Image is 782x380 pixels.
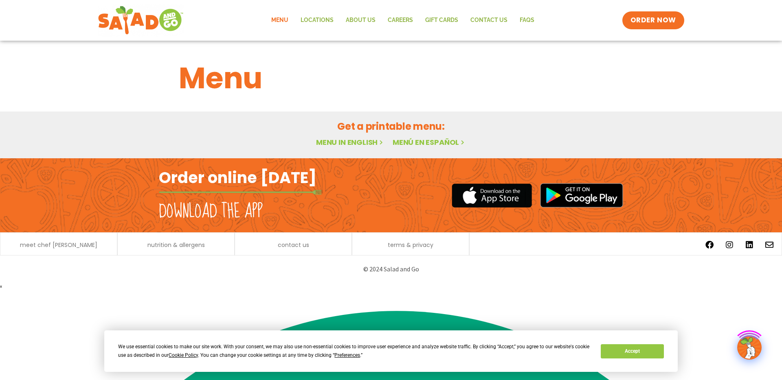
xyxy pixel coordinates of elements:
nav: Menu [265,11,540,30]
a: nutrition & allergens [147,242,205,248]
h2: Download the app [159,200,263,223]
span: Preferences [334,352,360,358]
a: terms & privacy [388,242,433,248]
p: © 2024 Salad and Go [163,264,619,275]
span: ORDER NOW [630,15,676,25]
img: fork [159,190,322,194]
h2: Order online [DATE] [159,168,316,188]
span: Cookie Policy [169,352,198,358]
div: Cookie Consent Prompt [104,330,678,372]
a: ORDER NOW [622,11,684,29]
h2: Get a printable menu: [179,119,603,133]
a: Contact Us [464,11,514,30]
a: Locations [294,11,340,30]
a: Careers [382,11,419,30]
a: GIFT CARDS [419,11,464,30]
img: appstore [452,182,532,209]
a: Menú en español [393,137,466,147]
a: Menu in English [316,137,384,147]
h1: Menu [179,56,603,100]
a: About Us [340,11,382,30]
a: contact us [278,242,309,248]
div: We use essential cookies to make our site work. With your consent, we may also use non-essential ... [118,343,591,360]
a: Menu [265,11,294,30]
img: google_play [540,183,623,207]
a: meet chef [PERSON_NAME] [20,242,97,248]
a: FAQs [514,11,540,30]
button: Accept [601,344,663,358]
img: new-SAG-logo-768×292 [98,4,184,37]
